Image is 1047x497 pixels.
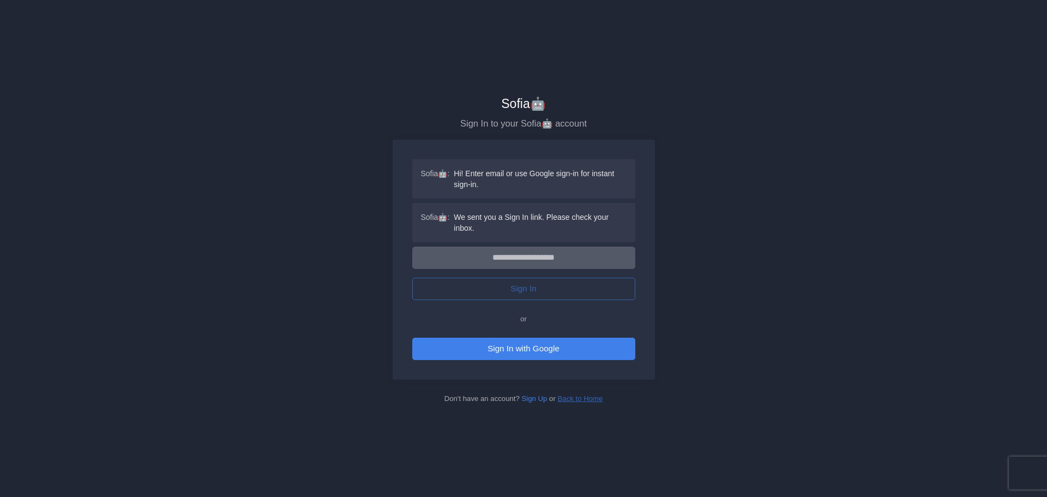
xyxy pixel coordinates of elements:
[412,338,635,360] button: Sign In with Google
[412,313,635,325] div: or
[421,168,450,190] strong: Sofia🤖 :
[454,168,626,190] span: Hi! Enter email or use Google sign-in for instant sign-in.
[393,97,655,112] h2: Sofia🤖
[558,394,603,403] a: Back to Home
[454,212,626,233] span: We sent you a Sign In link. Please check your inbox.
[393,393,655,404] div: Don't have an account? or
[522,394,547,403] a: Sign Up
[421,212,450,233] strong: Sofia🤖 :
[393,116,655,131] p: Sign In to your Sofia🤖 account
